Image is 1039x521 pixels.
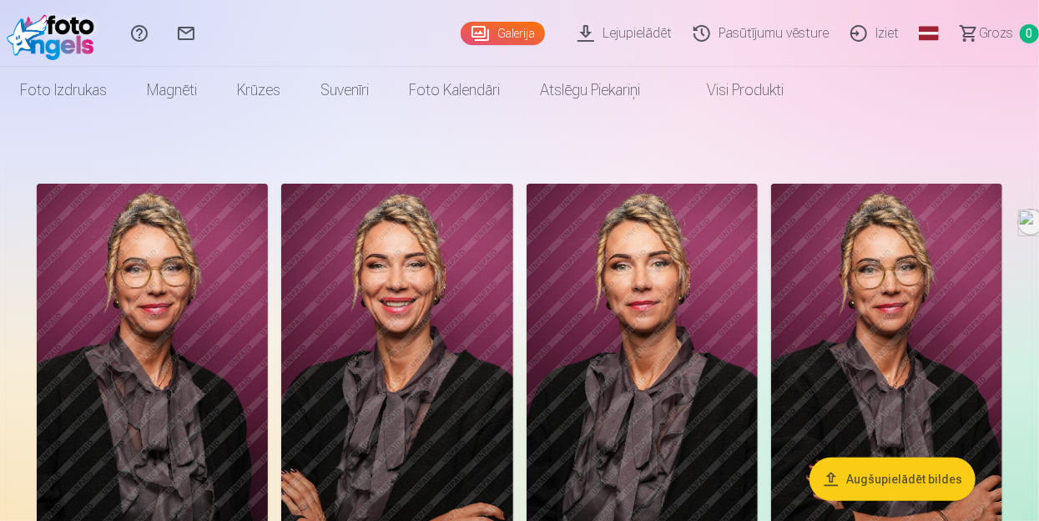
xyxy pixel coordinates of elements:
a: Atslēgu piekariņi [520,67,660,114]
button: Augšupielādēt bildes [810,458,976,501]
a: Visi produkti [660,67,804,114]
a: Magnēti [127,67,217,114]
span: Grozs [979,23,1013,43]
a: Krūzes [217,67,300,114]
a: Galerija [461,22,545,45]
span: 0 [1020,24,1039,43]
a: Foto kalendāri [389,67,520,114]
a: Suvenīri [300,67,389,114]
img: /fa1 [7,7,103,60]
